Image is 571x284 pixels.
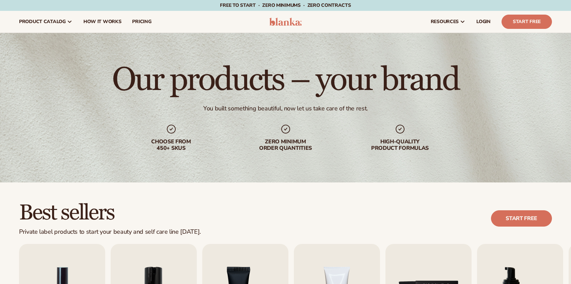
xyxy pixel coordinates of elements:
[502,15,552,29] a: Start Free
[471,11,496,33] a: LOGIN
[19,19,66,24] span: product catalog
[19,201,201,224] h2: Best sellers
[78,11,127,33] a: How It Works
[203,105,368,112] div: You built something beautiful, now let us take care of the rest.
[83,19,122,24] span: How It Works
[431,19,459,24] span: resources
[242,139,329,152] div: Zero minimum order quantities
[19,228,201,236] div: Private label products to start your beauty and self care line [DATE].
[476,19,491,24] span: LOGIN
[491,210,552,227] a: Start free
[128,139,215,152] div: Choose from 450+ Skus
[127,11,157,33] a: pricing
[425,11,471,33] a: resources
[112,64,459,96] h1: Our products – your brand
[220,2,351,8] span: Free to start · ZERO minimums · ZERO contracts
[356,139,444,152] div: High-quality product formulas
[14,11,78,33] a: product catalog
[269,18,302,26] img: logo
[132,19,151,24] span: pricing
